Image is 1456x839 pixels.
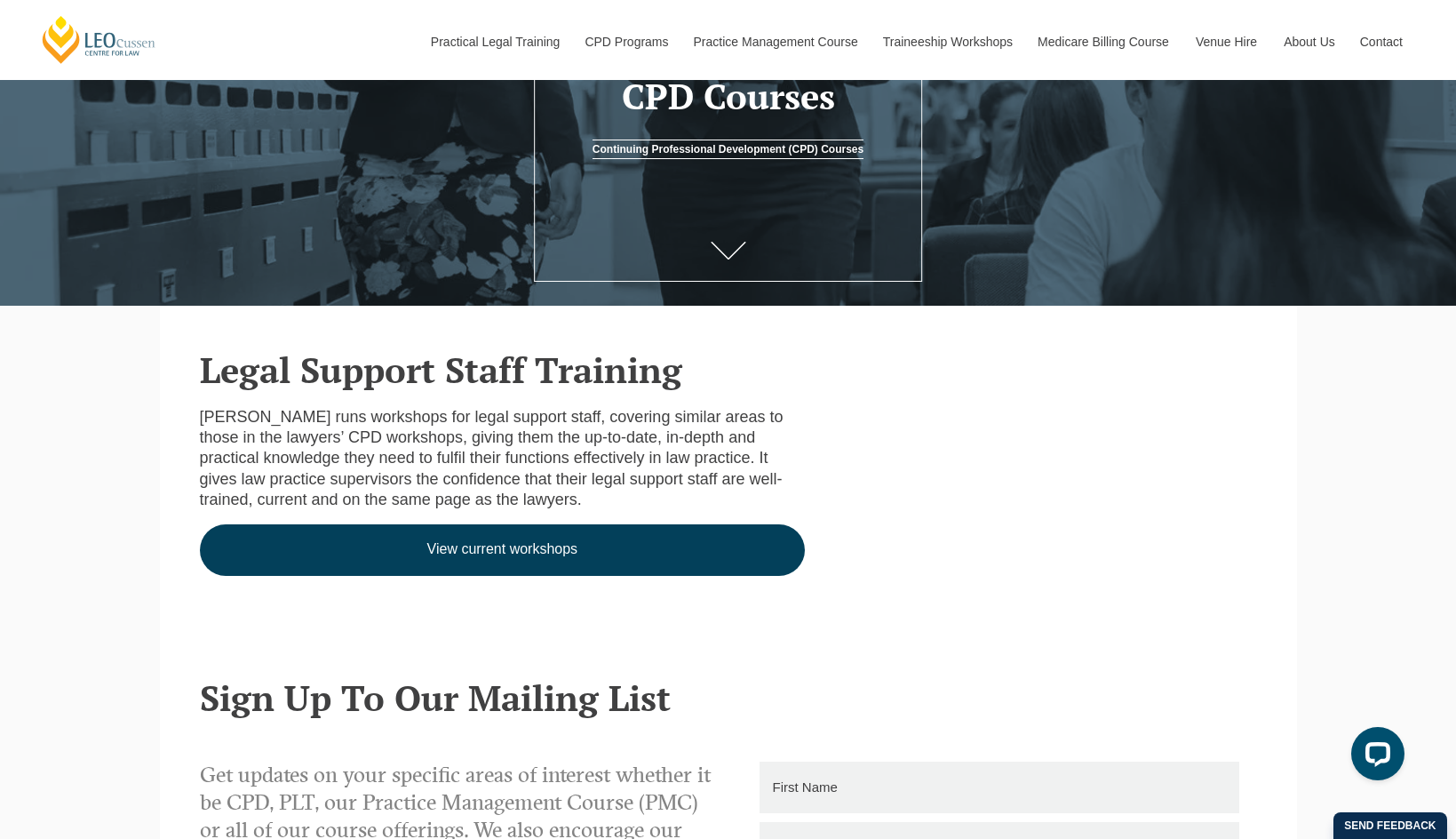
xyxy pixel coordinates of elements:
a: Medicare Billing Course [1024,4,1182,80]
h2: Legal Support Staff Training [200,350,1257,389]
a: Practice Management Course [680,4,870,80]
a: Traineeship Workshops [870,4,1024,80]
a: Practical Legal Training [418,4,572,80]
p: [PERSON_NAME] runs workshops for legal support staff, covering similar areas to those in the lawy... [200,407,806,511]
a: [PERSON_NAME] Centre for Law [40,14,158,65]
a: About Us [1270,4,1347,80]
h2: Sign Up To Our Mailing List [200,678,1257,717]
iframe: LiveChat chat widget [1337,720,1412,795]
a: CPD Programs [571,4,680,80]
a: Continuing Professional Development (CPD) Courses [593,140,863,159]
a: View current workshops [200,524,806,576]
a: Venue Hire [1182,4,1270,80]
input: First Name [760,762,1239,813]
h1: Legal Support Staff CPD Courses [553,37,903,116]
a: Contact [1347,4,1416,80]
